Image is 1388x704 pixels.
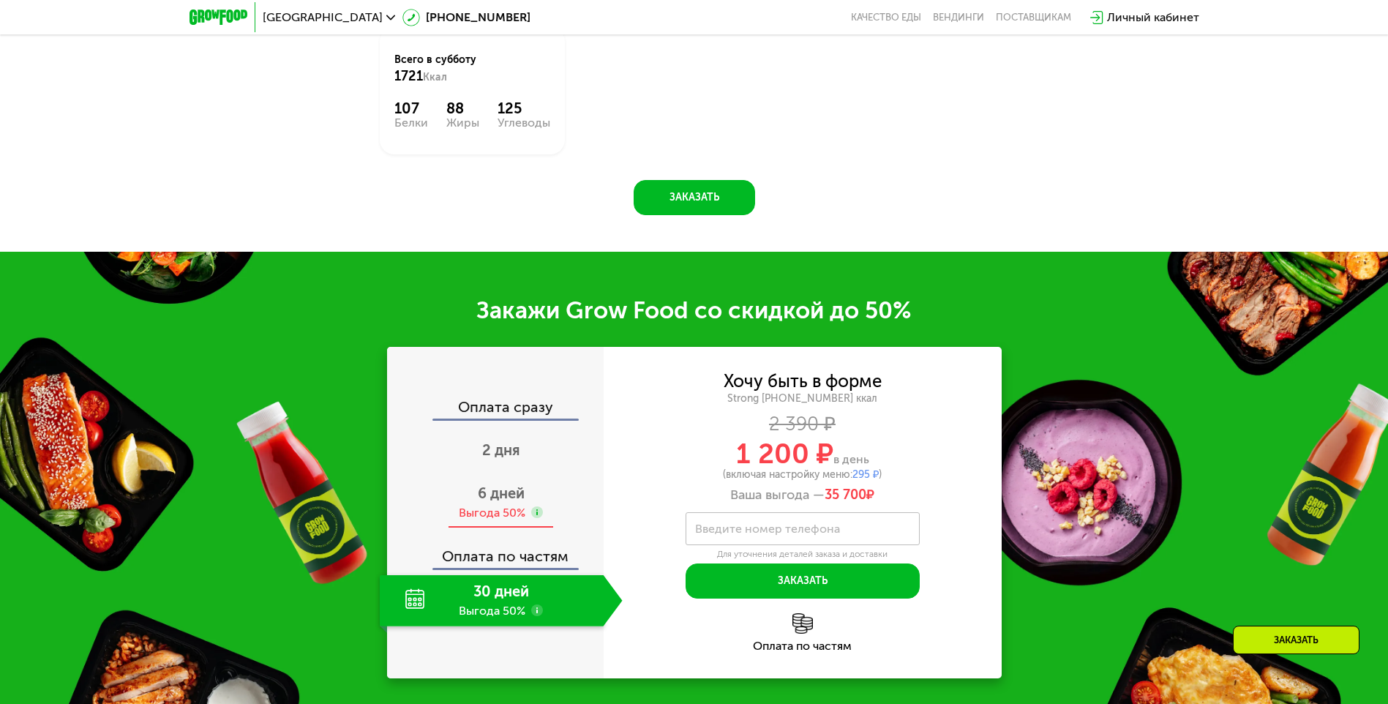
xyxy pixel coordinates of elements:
label: Введите номер телефона [695,525,840,533]
div: Выгода 50% [459,505,525,521]
div: 125 [498,100,550,117]
div: Углеводы [498,117,550,129]
div: 107 [394,100,428,117]
div: Всего в субботу [394,53,550,85]
div: Оплата по частям [389,534,604,568]
span: ₽ [825,487,874,503]
span: 295 ₽ [852,468,879,481]
span: в день [833,452,869,466]
a: [PHONE_NUMBER] [402,9,530,26]
div: Для уточнения деталей заказа и доставки [686,549,920,561]
div: поставщикам [996,12,1071,23]
img: l6xcnZfty9opOoJh.png [792,613,813,634]
button: Заказать [686,563,920,599]
div: Личный кабинет [1107,9,1199,26]
button: Заказать [634,180,755,215]
span: [GEOGRAPHIC_DATA] [263,12,383,23]
div: (включая настройку меню: ) [604,470,1002,480]
div: 88 [446,100,479,117]
a: Качество еды [851,12,921,23]
div: Хочу быть в форме [724,373,882,389]
span: 1721 [394,68,423,84]
span: 1 200 ₽ [736,437,833,471]
span: Ккал [423,71,447,83]
div: Жиры [446,117,479,129]
div: 2 390 ₽ [604,416,1002,432]
div: Оплата по частям [604,640,1002,652]
span: 35 700 [825,487,866,503]
span: 6 дней [478,484,525,502]
a: Вендинги [933,12,984,23]
div: Заказать [1233,626,1359,654]
span: 2 дня [482,441,520,459]
div: Оплата сразу [389,400,604,419]
div: Белки [394,117,428,129]
div: Ваша выгода — [604,487,1002,503]
div: Strong [PHONE_NUMBER] ккал [604,392,1002,405]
